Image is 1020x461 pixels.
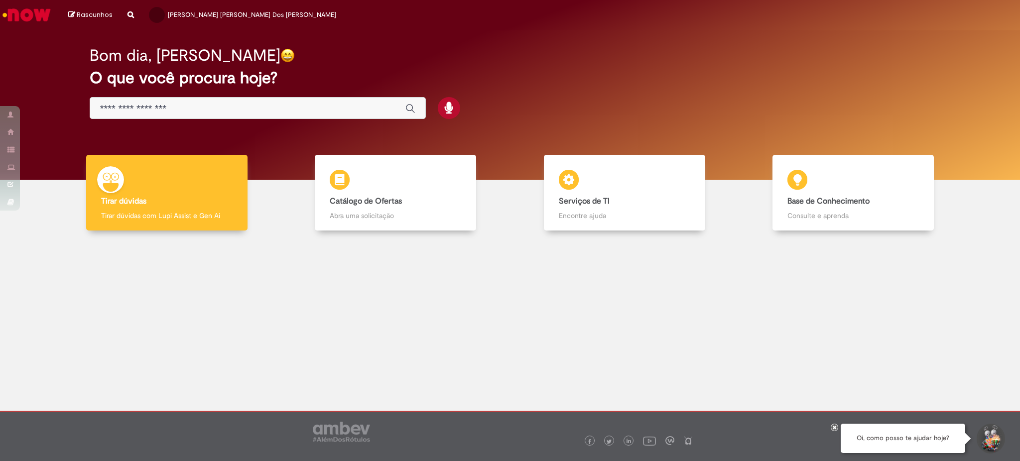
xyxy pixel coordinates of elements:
[101,211,233,221] p: Tirar dúvidas com Lupi Assist e Gen Ai
[101,196,146,206] b: Tirar dúvidas
[607,439,612,444] img: logo_footer_twitter.png
[559,196,610,206] b: Serviços de TI
[665,436,674,445] img: logo_footer_workplace.png
[787,196,870,206] b: Base de Conhecimento
[559,211,690,221] p: Encontre ajuda
[280,48,295,63] img: happy-face.png
[281,155,510,231] a: Catálogo de Ofertas Abra uma solicitação
[52,155,281,231] a: Tirar dúvidas Tirar dúvidas com Lupi Assist e Gen Ai
[684,436,693,445] img: logo_footer_naosei.png
[739,155,968,231] a: Base de Conhecimento Consulte e aprenda
[1,5,52,25] img: ServiceNow
[787,211,919,221] p: Consulte e aprenda
[330,196,402,206] b: Catálogo de Ofertas
[90,47,280,64] h2: Bom dia, [PERSON_NAME]
[330,211,461,221] p: Abra uma solicitação
[77,10,113,19] span: Rascunhos
[68,10,113,20] a: Rascunhos
[643,434,656,447] img: logo_footer_youtube.png
[90,69,931,87] h2: O que você procura hoje?
[313,422,370,442] img: logo_footer_ambev_rotulo_gray.png
[510,155,739,231] a: Serviços de TI Encontre ajuda
[168,10,336,19] span: [PERSON_NAME] [PERSON_NAME] Dos [PERSON_NAME]
[627,439,632,445] img: logo_footer_linkedin.png
[841,424,965,453] div: Oi, como posso te ajudar hoje?
[587,439,592,444] img: logo_footer_facebook.png
[975,424,1005,454] button: Iniciar Conversa de Suporte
